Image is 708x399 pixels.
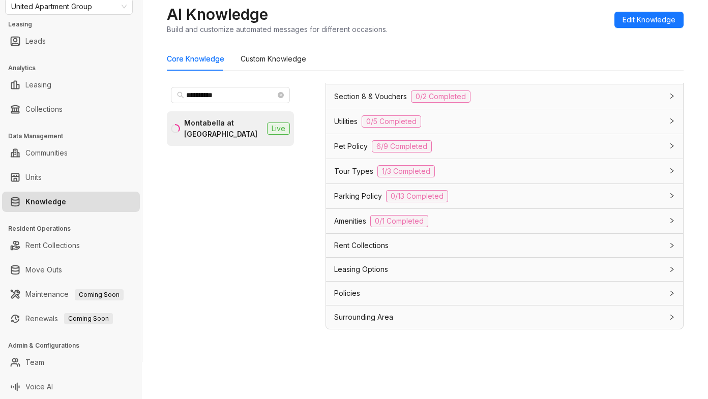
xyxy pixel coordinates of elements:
h3: Data Management [8,132,142,141]
li: Knowledge [2,192,140,212]
span: Policies [334,288,360,299]
span: 0/5 Completed [362,115,421,128]
span: collapsed [669,242,675,249]
li: Units [2,167,140,188]
div: Surrounding Area [326,305,683,329]
button: Edit Knowledge [614,12,684,28]
div: Section 8 & Vouchers0/2 Completed [326,84,683,109]
span: 1/3 Completed [377,165,435,177]
h3: Admin & Configurations [8,341,142,350]
h3: Analytics [8,64,142,73]
span: Leasing Options [334,264,388,275]
li: Rent Collections [2,235,140,256]
a: Move Outs [25,260,62,280]
div: Rent Collections [326,234,683,257]
a: Leads [25,31,46,51]
a: Collections [25,99,63,119]
span: collapsed [669,266,675,272]
span: 6/9 Completed [372,140,432,152]
span: close-circle [278,92,284,98]
span: Coming Soon [75,289,124,300]
a: RenewalsComing Soon [25,309,113,329]
div: Custom Knowledge [241,53,306,65]
a: Team [25,352,44,373]
li: Voice AI [2,377,140,397]
span: Edit Knowledge [623,14,675,25]
span: 0/13 Completed [386,190,448,202]
a: Units [25,167,42,188]
span: Amenities [334,216,366,227]
div: Montabella at [GEOGRAPHIC_DATA] [184,117,263,140]
li: Team [2,352,140,373]
h3: Leasing [8,20,142,29]
div: Policies [326,282,683,305]
li: Collections [2,99,140,119]
span: Coming Soon [64,313,113,324]
a: Communities [25,143,68,163]
span: collapsed [669,168,675,174]
span: Rent Collections [334,240,389,251]
a: Voice AI [25,377,53,397]
span: Surrounding Area [334,312,393,323]
h3: Resident Operations [8,224,142,233]
li: Maintenance [2,284,140,304]
a: Leasing [25,75,51,95]
span: 0/1 Completed [370,215,428,227]
span: collapsed [669,193,675,199]
span: Utilities [334,116,358,127]
span: collapsed [669,314,675,320]
span: Live [267,122,290,135]
div: Tour Types1/3 Completed [326,159,683,183]
span: collapsed [669,290,675,296]
span: collapsed [669,118,675,124]
div: Pet Policy6/9 Completed [326,134,683,159]
li: Leasing [2,75,140,95]
span: collapsed [669,143,675,149]
div: Core Knowledge [167,53,224,65]
a: Knowledge [25,192,66,212]
h2: AI Knowledge [167,5,268,24]
div: Leasing Options [326,258,683,281]
span: Tour Types [334,166,373,177]
div: Build and customize automated messages for different occasions. [167,24,388,35]
li: Leads [2,31,140,51]
span: 0/2 Completed [411,90,470,103]
span: Parking Policy [334,191,382,202]
span: collapsed [669,218,675,224]
div: Parking Policy0/13 Completed [326,184,683,208]
span: collapsed [669,93,675,99]
span: Pet Policy [334,141,368,152]
li: Move Outs [2,260,140,280]
li: Communities [2,143,140,163]
div: Utilities0/5 Completed [326,109,683,134]
span: Section 8 & Vouchers [334,91,407,102]
a: Rent Collections [25,235,80,256]
li: Renewals [2,309,140,329]
div: Amenities0/1 Completed [326,209,683,233]
span: search [177,91,184,99]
